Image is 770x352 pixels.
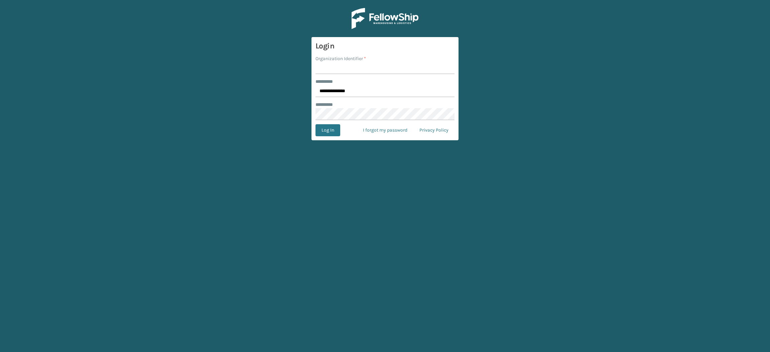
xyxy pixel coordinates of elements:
h3: Login [315,41,455,51]
a: I forgot my password [357,124,413,136]
label: Organization Identifier [315,55,366,62]
a: Privacy Policy [413,124,455,136]
img: Logo [352,8,418,29]
button: Log In [315,124,340,136]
